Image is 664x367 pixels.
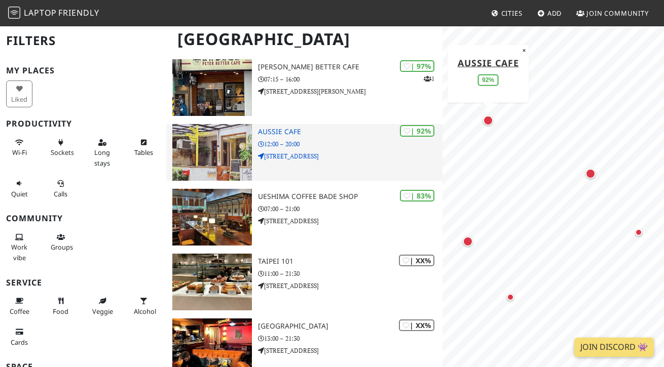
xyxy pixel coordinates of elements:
h3: Service [6,278,160,288]
a: LaptopFriendly LaptopFriendly [8,5,99,22]
div: | 97% [400,60,434,72]
button: Cards [6,323,32,350]
h3: Productivity [6,119,160,129]
p: 1 [424,74,434,84]
span: Power sockets [51,148,74,157]
h3: Community [6,214,160,223]
a: TAIPEI 101 | XX% TAIPEI 101 11:00 – 21:30 [STREET_ADDRESS] [166,254,443,310]
button: Groups [48,229,74,256]
a: Join Discord 👾 [574,338,654,357]
a: Join Community [572,4,653,22]
p: 12:00 – 20:00 [258,139,442,149]
p: 07:00 – 21:00 [258,204,442,214]
span: People working [11,242,27,262]
span: Friendly [58,7,99,18]
a: Aussie Cafe [458,56,519,68]
h3: [PERSON_NAME] Better Cafe [258,63,442,71]
button: Coffee [6,293,32,319]
div: Map marker [481,113,495,128]
button: Alcohol [131,293,157,319]
span: Stable Wi-Fi [12,148,27,157]
span: Veggie [92,307,113,316]
h2: Filters [6,25,160,56]
p: [STREET_ADDRESS] [258,151,442,161]
button: Long stays [89,134,116,171]
p: [STREET_ADDRESS][PERSON_NAME] [258,87,442,96]
span: Add [547,9,562,18]
button: Calls [48,175,74,202]
a: Ueshima Coffee Bade Shop | 83% Ueshima Coffee Bade Shop 07:00 – 21:00 [STREET_ADDRESS] [166,189,443,246]
span: Cities [501,9,523,18]
h3: Aussie Cafe [258,128,442,136]
img: LaptopFriendly [8,7,20,19]
h3: Ueshima Coffee Bade Shop [258,192,442,201]
span: Quiet [11,189,28,198]
h3: [GEOGRAPHIC_DATA] [258,322,442,331]
div: Map marker [504,291,517,303]
a: Cities [487,4,527,22]
img: Ueshima Coffee Bade Shop [172,189,252,246]
img: TAIPEI 101 [172,254,252,310]
img: Aussie Cafe [172,124,252,181]
div: | 92% [400,125,434,137]
div: | XX% [399,255,434,266]
h3: My Places [6,66,160,75]
p: 13:00 – 21:30 [258,334,442,343]
div: Map marker [461,234,475,249]
span: Laptop [24,7,57,18]
p: 11:00 – 21:30 [258,269,442,278]
h3: TAIPEI 101 [258,257,442,266]
button: Quiet [6,175,32,202]
button: Veggie [89,293,116,319]
p: [STREET_ADDRESS] [258,216,442,226]
button: Food [48,293,74,319]
p: [STREET_ADDRESS] [258,281,442,291]
button: Tables [131,134,157,161]
span: Alcohol [134,307,156,316]
a: Add [533,4,566,22]
button: Sockets [48,134,74,161]
div: Map marker [583,167,598,181]
span: Group tables [51,242,73,252]
button: Close popup [520,45,529,56]
span: Food [53,307,68,316]
span: Work-friendly tables [134,148,153,157]
div: 92% [478,74,498,86]
h1: [GEOGRAPHIC_DATA] [169,25,441,53]
div: | XX% [399,319,434,331]
p: [STREET_ADDRESS] [258,346,442,355]
span: Coffee [10,307,29,316]
span: Credit cards [11,338,28,347]
div: | 83% [400,190,434,201]
span: Long stays [94,148,110,167]
p: 07:15 – 16:00 [258,74,442,84]
span: Video/audio calls [54,189,67,198]
span: Join Community [586,9,649,18]
a: Aussie Cafe | 92% Aussie Cafe 12:00 – 20:00 [STREET_ADDRESS] [166,124,443,181]
button: Work vibe [6,229,32,266]
a: Peter Better Cafe | 97% 1 [PERSON_NAME] Better Cafe 07:15 – 16:00 [STREET_ADDRESS][PERSON_NAME] [166,59,443,116]
button: Wi-Fi [6,134,32,161]
img: Peter Better Cafe [172,59,252,116]
div: Map marker [633,226,645,238]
